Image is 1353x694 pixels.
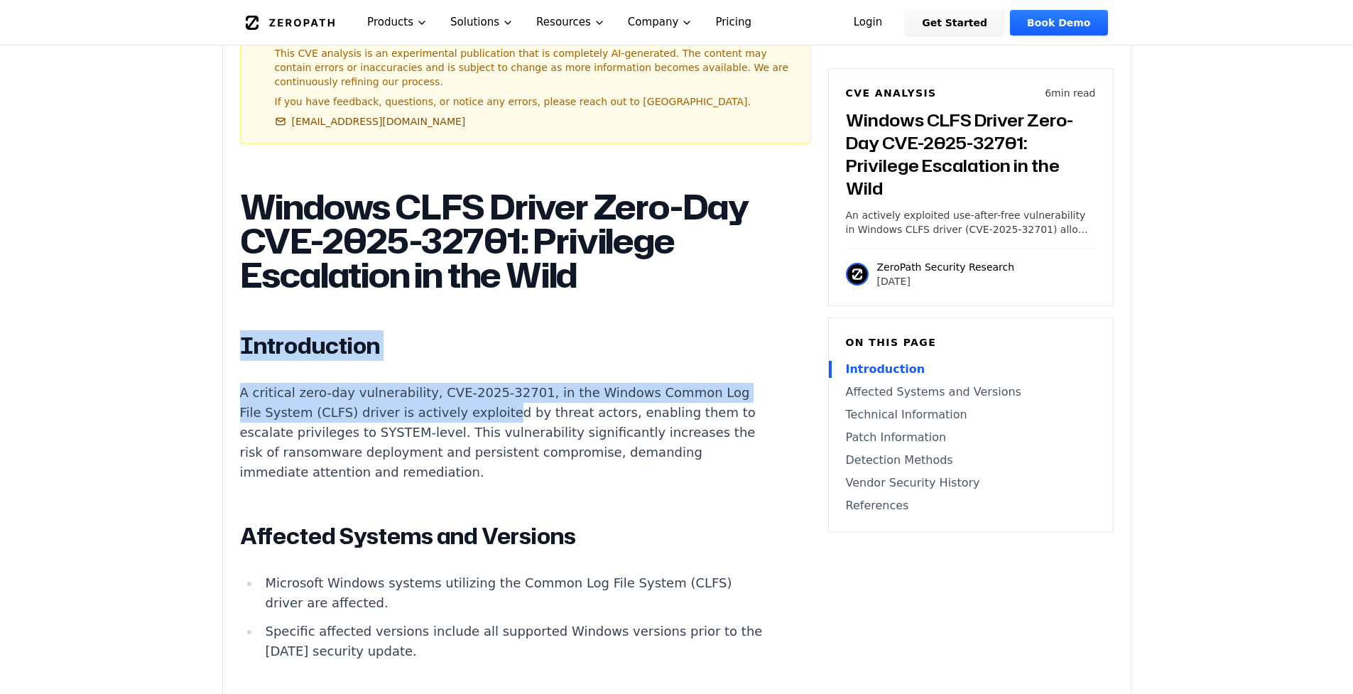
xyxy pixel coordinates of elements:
h3: Windows CLFS Driver Zero-Day CVE-2025-32701: Privilege Escalation in the Wild [846,109,1096,200]
a: Get Started [905,10,1004,36]
img: ZeroPath Security Research [846,263,869,286]
a: Patch Information [846,429,1096,446]
h6: CVE Analysis [846,86,937,100]
a: Introduction [846,361,1096,378]
a: Login [837,10,900,36]
p: This CVE analysis is an experimental publication that is completely AI-generated. The content may... [275,46,799,89]
h2: Affected Systems and Versions [240,522,768,551]
li: Specific affected versions include all supported Windows versions prior to the [DATE] security up... [260,622,768,661]
a: Affected Systems and Versions [846,384,1096,401]
h2: Introduction [240,332,768,360]
a: Vendor Security History [846,475,1096,492]
p: ZeroPath Security Research [877,260,1015,274]
a: Detection Methods [846,452,1096,469]
p: 6 min read [1045,86,1095,100]
h6: On this page [846,335,1096,349]
p: [DATE] [877,274,1015,288]
p: A critical zero-day vulnerability, CVE-2025-32701, in the Windows Common Log File System (CLFS) d... [240,383,768,482]
li: Microsoft Windows systems utilizing the Common Log File System (CLFS) driver are affected. [260,573,768,613]
h1: Windows CLFS Driver Zero-Day CVE-2025-32701: Privilege Escalation in the Wild [240,190,768,292]
a: [EMAIL_ADDRESS][DOMAIN_NAME] [275,114,466,129]
a: Book Demo [1010,10,1107,36]
a: References [846,497,1096,514]
p: An actively exploited use-after-free vulnerability in Windows CLFS driver (CVE-2025-32701) allows... [846,208,1096,237]
p: If you have feedback, questions, or notice any errors, please reach out to [GEOGRAPHIC_DATA]. [275,94,799,109]
a: Technical Information [846,406,1096,423]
